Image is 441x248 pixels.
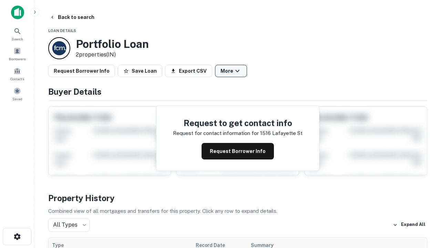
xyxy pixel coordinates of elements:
h3: Portfolio Loan [76,38,149,51]
img: capitalize-icon.png [11,6,24,19]
p: 2 properties (IN) [76,51,149,59]
h4: Property History [48,192,427,204]
a: Search [2,24,32,43]
span: Saved [12,96,22,102]
button: Save Loan [118,65,162,77]
span: Loan Details [48,29,76,33]
span: Search [12,36,23,42]
button: Request Borrower Info [48,65,115,77]
p: Request for contact information for [173,129,259,137]
button: Export CSV [165,65,212,77]
a: Borrowers [2,44,32,63]
button: Request Borrower Info [202,143,274,159]
span: Contacts [10,76,24,82]
p: Combined view of all mortgages and transfers for this property. Click any row to expand details. [48,207,427,215]
button: Back to search [47,11,97,23]
a: Saved [2,84,32,103]
p: 1516 lafayette st [260,129,302,137]
button: More [215,65,247,77]
a: Contacts [2,64,32,83]
h4: Request to get contact info [173,117,302,129]
div: All Types [48,218,90,232]
iframe: Chat Widget [407,193,441,226]
h4: Buyer Details [48,85,427,98]
span: Borrowers [9,56,25,62]
button: Expand All [391,220,427,230]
